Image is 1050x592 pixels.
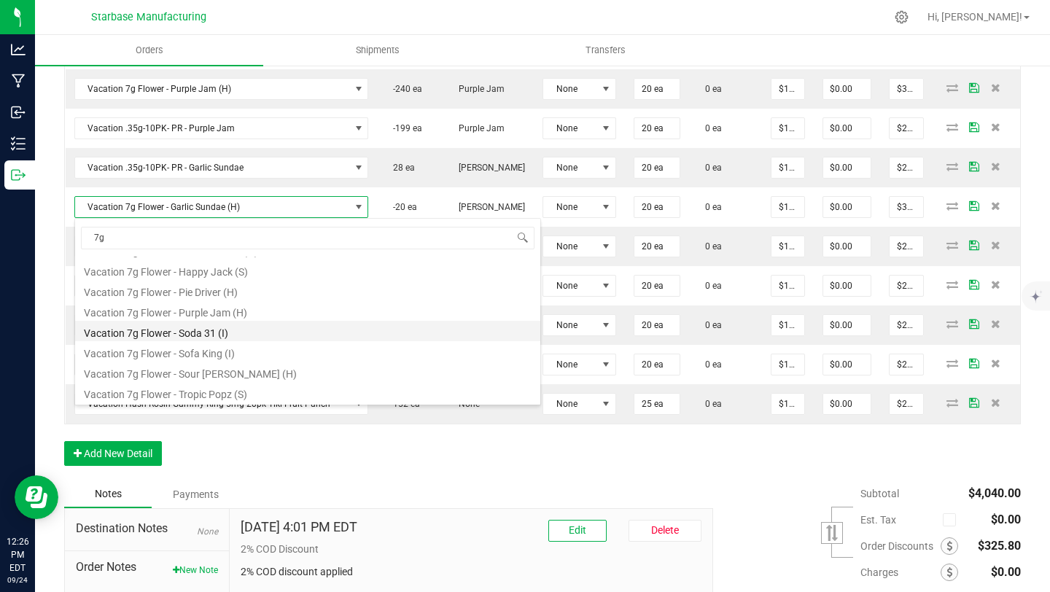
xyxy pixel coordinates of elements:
[173,564,218,577] button: New Note
[963,201,985,210] span: Save Order Detail
[634,354,680,375] input: 0
[985,319,1007,328] span: Delete Order Detail
[890,79,923,99] input: 0
[491,35,720,66] a: Transfers
[771,118,804,139] input: 0
[823,354,871,375] input: 0
[771,276,804,296] input: 0
[11,105,26,120] inline-svg: Inbound
[985,201,1007,210] span: Delete Order Detail
[698,320,722,330] span: 0 ea
[74,78,369,100] span: NO DATA FOUND
[543,394,597,414] span: None
[75,157,350,178] span: Vacation .35g-10PK- PR - Garlic Sundae
[890,315,923,335] input: 0
[963,122,985,131] span: Save Order Detail
[823,236,871,257] input: 0
[386,123,422,133] span: -199 ea
[634,315,680,335] input: 0
[823,394,871,414] input: 0
[985,122,1007,131] span: Delete Order Detail
[651,524,679,536] span: Delete
[386,202,417,212] span: -20 ea
[543,197,597,217] span: None
[963,398,985,407] span: Save Order Detail
[386,84,422,94] span: -240 ea
[76,558,218,576] span: Order Notes
[336,44,419,57] span: Shipments
[451,163,525,173] span: [PERSON_NAME]
[698,359,722,370] span: 0 ea
[698,399,722,409] span: 0 ea
[74,117,369,139] span: NO DATA FOUND
[634,79,680,99] input: 0
[11,136,26,151] inline-svg: Inventory
[64,480,152,508] div: Notes
[451,84,505,94] span: Purple Jam
[386,163,415,173] span: 28 ea
[823,315,871,335] input: 0
[11,168,26,182] inline-svg: Outbound
[963,162,985,171] span: Save Order Detail
[698,123,722,133] span: 0 ea
[860,566,941,578] span: Charges
[116,44,183,57] span: Orders
[985,162,1007,171] span: Delete Order Detail
[963,280,985,289] span: Save Order Detail
[890,354,923,375] input: 0
[991,513,1021,526] span: $0.00
[771,394,804,414] input: 0
[890,276,923,296] input: 0
[91,11,206,23] span: Starbase Manufacturing
[985,280,1007,289] span: Delete Order Detail
[771,157,804,178] input: 0
[823,197,871,217] input: 0
[15,475,58,519] iframe: Resource center
[75,118,350,139] span: Vacation .35g-10PK- PR - Purple Jam
[860,514,937,526] span: Est. Tax
[543,118,597,139] span: None
[241,520,357,534] h4: [DATE] 4:01 PM EDT
[963,241,985,249] span: Save Order Detail
[634,157,680,178] input: 0
[543,276,597,296] span: None
[698,163,722,173] span: 0 ea
[771,354,804,375] input: 0
[7,535,28,575] p: 12:26 PM EDT
[629,520,701,542] button: Delete
[7,575,28,585] p: 09/24
[76,520,218,537] span: Destination Notes
[698,84,722,94] span: 0 ea
[543,79,597,99] span: None
[991,565,1021,579] span: $0.00
[698,241,722,252] span: 0 ea
[890,394,923,414] input: 0
[35,35,263,66] a: Orders
[860,488,899,499] span: Subtotal
[823,118,871,139] input: 0
[543,315,597,335] span: None
[634,236,680,257] input: 0
[241,564,701,580] p: 2% COD discount applied
[451,399,480,409] span: None
[771,79,804,99] input: 0
[11,74,26,88] inline-svg: Manufacturing
[771,197,804,217] input: 0
[985,359,1007,367] span: Delete Order Detail
[543,157,597,178] span: None
[968,486,1021,500] span: $4,040.00
[548,520,607,542] button: Edit
[927,11,1022,23] span: Hi, [PERSON_NAME]!
[698,281,722,291] span: 0 ea
[74,157,369,179] span: NO DATA FOUND
[263,35,491,66] a: Shipments
[241,542,701,557] p: 2% COD Discount
[543,354,597,375] span: None
[634,276,680,296] input: 0
[823,79,871,99] input: 0
[890,236,923,257] input: 0
[451,123,505,133] span: Purple Jam
[823,276,871,296] input: 0
[64,441,162,466] button: Add New Detail
[634,394,680,414] input: 0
